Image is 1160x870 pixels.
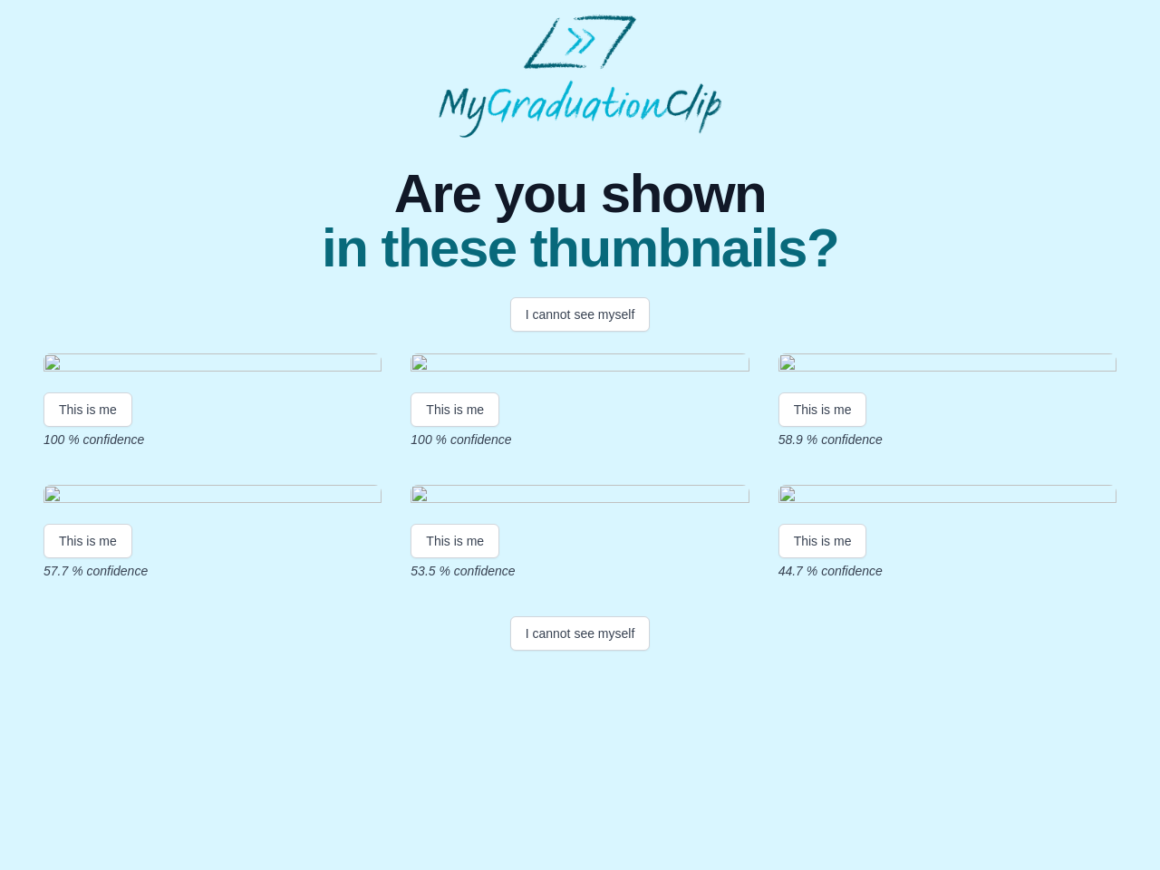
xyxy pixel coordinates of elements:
[411,430,749,449] p: 100 % confidence
[411,353,749,378] img: f694688e4533bef072c2b25935acad1cfbd03f2f.gif
[778,353,1116,378] img: ae76b6ab9cab0cbb89297b9e74c7623f421523ca.gif
[439,14,721,138] img: MyGraduationClip
[411,485,749,509] img: f6517ae48f14a9d33c50fbe06953c4165177f304.gif
[43,430,382,449] p: 100 % confidence
[778,524,867,558] button: This is me
[43,485,382,509] img: caea2df1580fa8cfc55281943037cf6b32304ea8.gif
[43,392,132,427] button: This is me
[510,616,651,651] button: I cannot see myself
[778,485,1116,509] img: a9fb62f76f18d063309f2069e333e073099dbf9b.gif
[778,392,867,427] button: This is me
[778,562,1116,580] p: 44.7 % confidence
[43,353,382,378] img: 93f3d7656a5d1b2e4d51dac4656fa2adb70ff25c.gif
[510,297,651,332] button: I cannot see myself
[43,562,382,580] p: 57.7 % confidence
[411,524,499,558] button: This is me
[778,430,1116,449] p: 58.9 % confidence
[411,392,499,427] button: This is me
[411,562,749,580] p: 53.5 % confidence
[322,167,838,221] span: Are you shown
[43,524,132,558] button: This is me
[322,221,838,275] span: in these thumbnails?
